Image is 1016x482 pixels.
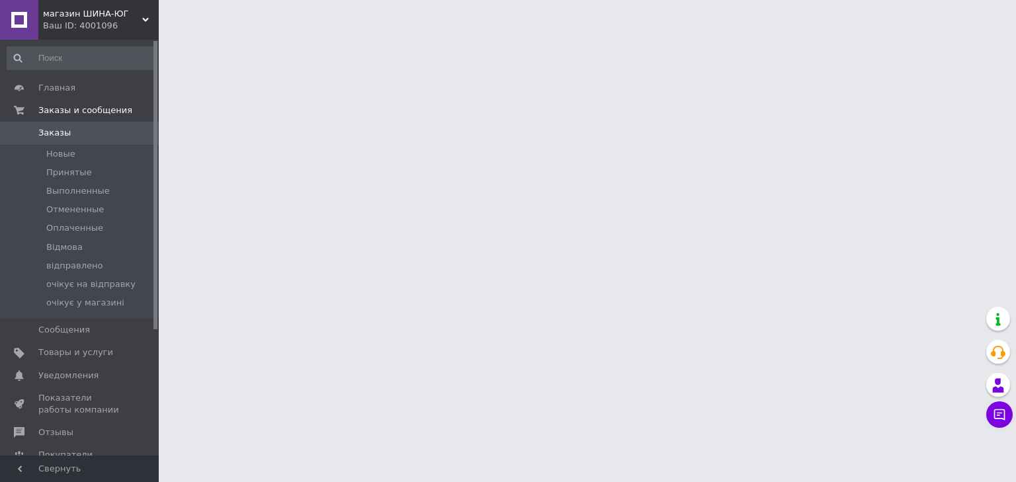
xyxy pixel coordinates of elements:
span: очікує на відправку [46,278,136,290]
span: Принятые [46,167,92,179]
span: Сообщения [38,324,90,336]
span: магазин ШИНА-ЮГ [43,8,142,20]
span: Заказы и сообщения [38,104,132,116]
span: Выполненные [46,185,110,197]
span: Заказы [38,127,71,139]
button: Чат с покупателем [986,401,1013,428]
span: Новые [46,148,75,160]
span: Показатели работы компании [38,392,122,416]
span: Главная [38,82,75,94]
span: Уведомления [38,370,99,382]
div: Ваш ID: 4001096 [43,20,159,32]
span: очікує у магазині [46,297,124,309]
span: Оплаченные [46,222,103,234]
span: Отмененные [46,204,104,216]
span: Відмова [46,241,83,253]
span: Товары и услуги [38,346,113,358]
span: Покупатели [38,449,93,461]
span: Отзывы [38,426,73,438]
input: Поиск [7,46,156,70]
span: відправлено [46,260,103,272]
